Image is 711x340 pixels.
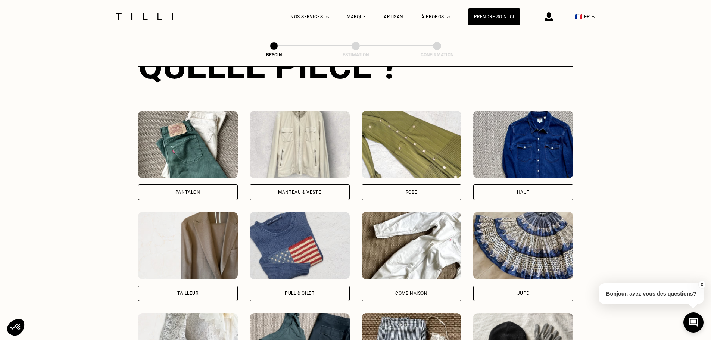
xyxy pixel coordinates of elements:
img: Tilli retouche votre Manteau & Veste [250,111,350,178]
img: Logo du service de couturière Tilli [113,13,176,20]
div: Pantalon [175,190,200,194]
img: Tilli retouche votre Jupe [473,212,573,279]
a: Marque [347,14,366,19]
div: Confirmation [400,52,474,57]
a: Artisan [384,14,403,19]
div: Tailleur [177,291,199,296]
div: Jupe [517,291,529,296]
div: Estimation [318,52,393,57]
img: Tilli retouche votre Haut [473,111,573,178]
p: Bonjour, avez-vous des questions? [599,283,704,304]
img: Menu déroulant [326,16,329,18]
img: Tilli retouche votre Tailleur [138,212,238,279]
img: Tilli retouche votre Pull & gilet [250,212,350,279]
span: 🇫🇷 [575,13,582,20]
img: Menu déroulant à propos [447,16,450,18]
div: Pull & gilet [285,291,314,296]
button: X [698,281,705,289]
div: Robe [406,190,417,194]
img: menu déroulant [592,16,595,18]
div: Manteau & Veste [278,190,321,194]
div: Combinaison [395,291,428,296]
img: Tilli retouche votre Pantalon [138,111,238,178]
img: Tilli retouche votre Robe [362,111,462,178]
div: Haut [517,190,530,194]
img: Tilli retouche votre Combinaison [362,212,462,279]
img: icône connexion [545,12,553,21]
a: Prendre soin ici [468,8,520,25]
div: Besoin [237,52,311,57]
